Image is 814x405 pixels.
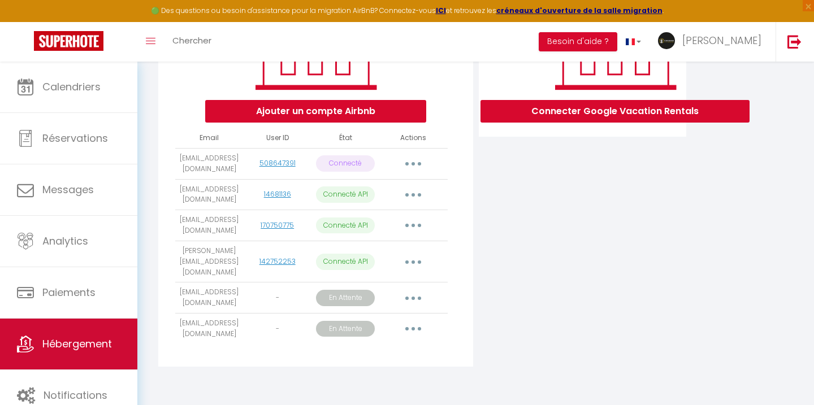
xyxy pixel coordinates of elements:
a: Chercher [164,22,220,62]
td: [PERSON_NAME][EMAIL_ADDRESS][DOMAIN_NAME] [175,241,243,282]
td: [EMAIL_ADDRESS][DOMAIN_NAME] [175,282,243,313]
p: Connecté API [316,186,375,203]
span: [PERSON_NAME] [682,33,761,47]
p: Connecté API [316,254,375,270]
img: ... [658,32,675,49]
button: Besoin d'aide ? [539,32,617,51]
a: 170750775 [261,220,294,230]
span: Chercher [172,34,211,46]
p: En Attente [316,290,375,306]
span: Calendriers [42,80,101,94]
button: Ajouter un compte Airbnb [205,100,426,123]
span: Réservations [42,131,108,145]
td: [EMAIL_ADDRESS][DOMAIN_NAME] [175,179,243,210]
th: Actions [379,128,447,148]
img: Super Booking [34,31,103,51]
p: Connecté API [316,217,375,234]
a: 142752253 [259,256,296,266]
a: ... [PERSON_NAME] [650,22,776,62]
a: 508647391 [259,158,296,168]
span: Hébergement [42,337,112,351]
a: ICI [436,6,446,15]
div: - [248,324,306,334]
p: En Attente [316,321,375,337]
iframe: Chat [766,354,806,397]
a: 14681136 [264,189,291,199]
a: créneaux d'ouverture de la salle migration [496,6,663,15]
td: [EMAIL_ADDRESS][DOMAIN_NAME] [175,210,243,241]
img: logout [787,34,802,49]
th: Email [175,128,243,148]
span: Messages [42,182,94,197]
span: Notifications [44,388,107,402]
span: Paiements [42,285,96,299]
th: User ID [243,128,311,148]
td: [EMAIL_ADDRESS][DOMAIN_NAME] [175,313,243,345]
button: Connecter Google Vacation Rentals [480,100,750,123]
td: [EMAIL_ADDRESS][DOMAIN_NAME] [175,148,243,179]
div: - [248,293,306,303]
th: État [311,128,379,148]
button: Ouvrir le widget de chat LiveChat [9,5,43,38]
span: Analytics [42,234,88,248]
p: Connecté [316,155,375,172]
